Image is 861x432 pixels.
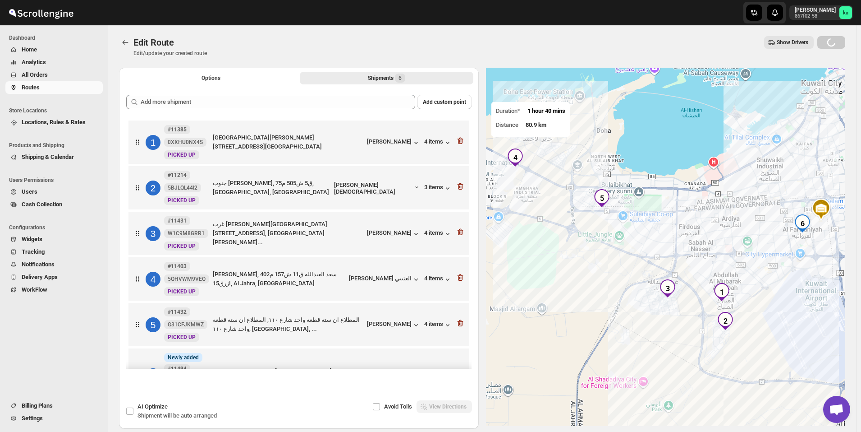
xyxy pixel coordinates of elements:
b: #11494 [168,366,187,372]
div: 1 [146,135,160,150]
p: [PERSON_NAME] [795,6,836,14]
text: ka [843,10,848,16]
div: 6InfoNewly added#11494 [DEMOGRAPHIC_DATA]NewNEWالصليبية, الصليبيه, [GEOGRAPHIC_DATA], [GEOGRAPHIC... [128,348,469,403]
button: Selected Shipments [300,72,473,84]
span: Shipping & Calendar [22,153,74,160]
span: PICKED UP [168,243,196,249]
div: 6 [790,211,815,236]
span: Routes [22,84,40,91]
p: 867f02-58 [795,14,836,19]
span: 5QHVWM9VEQ [168,275,206,283]
button: Settings [5,412,103,425]
div: 6 [146,368,160,383]
button: Show Drivers [764,36,814,49]
span: Edit Route [133,37,174,48]
div: [PERSON_NAME][DEMOGRAPHIC_DATA] [334,181,420,195]
b: #11432 [168,309,187,315]
div: 2 [713,308,738,334]
button: Analytics [5,56,103,69]
div: 4 [146,272,160,287]
p: Edit/update your created route [133,50,207,57]
div: 3 [655,276,680,301]
button: Routes [119,36,132,49]
div: 3#11431 W1C9M8GRR1NewPICKED UPغرب [PERSON_NAME][GEOGRAPHIC_DATA][STREET_ADDRESS], [GEOGRAPHIC_DAT... [128,212,469,255]
span: 6 [398,74,402,82]
button: 3 items [424,184,452,193]
button: Cash Collection [5,198,103,211]
div: المطلاع ان سته قطعه واحد شارع ١١٠, المطلاع ان سته قطعه واحد شارع ١١٠, [GEOGRAPHIC_DATA], ... [213,316,363,334]
div: [PERSON_NAME] [367,138,421,147]
span: Locations, Rules & Rates [22,119,86,125]
button: Widgets [5,233,103,246]
div: 5 [589,186,614,211]
span: 80.9 km [526,121,546,128]
div: 5#11432 G31CFJKMWZNewPICKED UPالمطلاع ان سته قطعه واحد شارع ١١٠, المطلاع ان سته قطعه واحد شارع ١١... [128,303,469,346]
button: 4 items [424,229,452,238]
span: Notifications [22,261,55,268]
span: Distance [496,121,518,128]
span: Home [22,46,37,53]
span: Newly added [168,354,199,361]
b: #11214 [168,172,187,178]
button: Notifications [5,258,103,271]
span: PICKED UP [168,152,196,158]
button: Shipping & Calendar [5,151,103,163]
div: [GEOGRAPHIC_DATA][PERSON_NAME][STREET_ADDRESS][GEOGRAPHIC_DATA] [213,133,363,151]
div: [PERSON_NAME], سعد العبدالله ق11 ش157 م402 ازرق15, Al Jahra, [GEOGRAPHIC_DATA] [213,270,345,288]
span: Widgets [22,236,42,242]
div: Shipments [368,74,405,83]
button: Add custom point [417,95,472,109]
span: Products and Shipping [9,142,104,149]
div: 3 [146,226,160,241]
span: Dashboard [9,34,104,42]
span: PICKED UP [168,197,196,204]
span: 5BJLQL44I2 [168,184,197,191]
button: Routes [5,81,103,94]
input: Add more shipment [141,95,415,109]
span: Delivery Apps [22,274,58,280]
div: 4#11403 5QHVWM9VEQNewPICKED UP[PERSON_NAME], سعد العبدالله ق11 ش157 م402 ازرق15, Al Jahra, [GEOGR... [128,257,469,301]
button: User menu [789,5,853,20]
b: #11385 [168,126,187,133]
span: Billing Plans [22,402,53,409]
span: Configurations [9,224,104,231]
button: Users [5,186,103,198]
span: Users Permissions [9,177,104,184]
button: 4 items [424,321,452,330]
div: Open chat [823,396,850,423]
span: Store Locations [9,107,104,114]
button: [PERSON_NAME] [367,229,421,238]
b: #11403 [168,263,187,269]
span: W1C9M8GRR1 [168,230,205,237]
span: AI Optimize [137,403,168,410]
div: 1#11385 0XXHU0NX4SNewPICKED UP[GEOGRAPHIC_DATA][PERSON_NAME][STREET_ADDRESS][GEOGRAPHIC_DATA][PER... [128,121,469,164]
button: 4 items [424,138,452,147]
span: G31CFJKMWZ [168,321,204,328]
span: 0XXHU0NX4S [168,139,203,146]
span: Cash Collection [22,201,62,208]
span: Duration* [496,107,520,114]
span: Add custom point [423,98,466,106]
div: غرب [PERSON_NAME][GEOGRAPHIC_DATA][STREET_ADDRESS], [GEOGRAPHIC_DATA][PERSON_NAME]... [213,220,363,247]
div: 2#11214 5BJLQL44I2NewPICKED UPجنوب [PERSON_NAME], ق5 ش505 م75, [GEOGRAPHIC_DATA], [GEOGRAPHIC_DAT... [128,166,469,209]
span: WorkFlow [22,286,47,293]
button: Locations, Rules & Rates [5,116,103,129]
button: [PERSON_NAME] [367,321,421,330]
button: Tracking [5,246,103,258]
span: khaled alrashidi [839,6,852,19]
button: WorkFlow [5,283,103,296]
div: Selected Shipments [119,88,479,372]
span: 1 hour 40 mins [527,107,565,114]
button: All Route Options [124,72,298,84]
button: [PERSON_NAME] العتيبي [349,275,421,284]
div: جنوب [PERSON_NAME], ق5 ش505 م75, [GEOGRAPHIC_DATA], [GEOGRAPHIC_DATA] [213,179,330,197]
button: Delivery Apps [5,271,103,283]
span: Users [22,188,37,195]
span: Settings [22,415,43,422]
span: Shipment will be auto arranged [137,412,217,419]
